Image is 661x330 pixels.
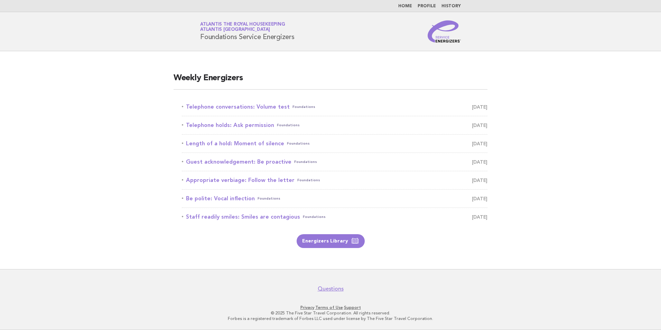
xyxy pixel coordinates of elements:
[344,305,361,310] a: Support
[472,212,487,222] span: [DATE]
[200,22,295,40] h1: Foundations Service Energizers
[182,194,487,203] a: Be polite: Vocal inflectionFoundations [DATE]
[182,102,487,112] a: Telephone conversations: Volume testFoundations [DATE]
[303,212,326,222] span: Foundations
[398,4,412,8] a: Home
[297,234,365,248] a: Energizers Library
[318,285,344,292] a: Questions
[182,212,487,222] a: Staff readily smiles: Smiles are contagiousFoundations [DATE]
[300,305,314,310] a: Privacy
[315,305,343,310] a: Terms of Use
[472,157,487,167] span: [DATE]
[119,310,542,316] p: © 2025 The Five Star Travel Corporation. All rights reserved.
[119,305,542,310] p: · ·
[472,102,487,112] span: [DATE]
[472,175,487,185] span: [DATE]
[472,120,487,130] span: [DATE]
[174,73,487,90] h2: Weekly Energizers
[428,20,461,43] img: Service Energizers
[182,139,487,148] a: Length of a hold: Moment of silenceFoundations [DATE]
[200,22,285,32] a: Atlantis the Royal HousekeepingAtlantis [GEOGRAPHIC_DATA]
[182,120,487,130] a: Telephone holds: Ask permissionFoundations [DATE]
[418,4,436,8] a: Profile
[258,194,280,203] span: Foundations
[472,194,487,203] span: [DATE]
[277,120,300,130] span: Foundations
[182,157,487,167] a: Guest acknowledgement: Be proactiveFoundations [DATE]
[297,175,320,185] span: Foundations
[441,4,461,8] a: History
[294,157,317,167] span: Foundations
[287,139,310,148] span: Foundations
[472,139,487,148] span: [DATE]
[182,175,487,185] a: Appropriate verbiage: Follow the letterFoundations [DATE]
[119,316,542,321] p: Forbes is a registered trademark of Forbes LLC used under license by The Five Star Travel Corpora...
[200,28,270,32] span: Atlantis [GEOGRAPHIC_DATA]
[292,102,315,112] span: Foundations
